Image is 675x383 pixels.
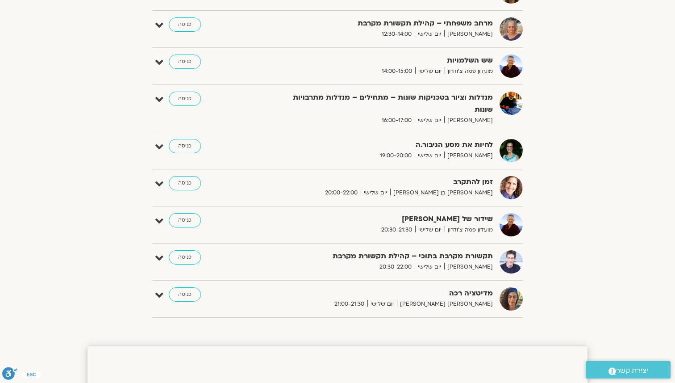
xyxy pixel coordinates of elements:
span: [PERSON_NAME] [444,151,493,160]
strong: לחיות את מסע הגיבור.ה [274,139,493,151]
span: יום שלישי [415,262,444,272]
a: כניסה [169,176,201,190]
a: כניסה [169,287,201,302]
strong: שידור של [PERSON_NAME] [274,213,493,225]
span: יום שלישי [415,29,444,39]
a: כניסה [169,55,201,69]
span: [PERSON_NAME] בן [PERSON_NAME] [390,188,493,198]
strong: מרחב משפחתי – קהילת תקשורת מקרבת [274,17,493,29]
span: יום שלישי [415,67,445,76]
span: יום שלישי [361,188,390,198]
span: 21:00-21:30 [331,299,367,309]
strong: תקשורת מקרבת בתוכי – קהילת תקשורת מקרבת [274,250,493,262]
span: 14:00-15:00 [379,67,415,76]
a: כניסה [169,250,201,265]
span: [PERSON_NAME] [444,29,493,39]
a: יצירת קשר [586,361,671,379]
span: יום שלישי [415,151,444,160]
a: כניסה [169,213,201,227]
strong: זמן להתקרב [274,176,493,188]
span: 20:00-22:00 [322,188,361,198]
span: 12:30-14:00 [379,29,415,39]
a: כניסה [169,17,201,32]
span: 20:30-21:30 [378,225,415,235]
a: כניסה [169,139,201,153]
strong: שש השלמויות [274,55,493,67]
span: 20:30-22:00 [376,262,415,272]
span: [PERSON_NAME] [444,116,493,125]
strong: מדיטציה רכה [274,287,493,299]
span: [PERSON_NAME] [444,262,493,272]
span: יום שלישי [415,116,444,125]
span: 19:00-20:00 [377,151,415,160]
span: מועדון פמה צ'ודרון [445,225,493,235]
span: יצירת קשר [616,365,648,377]
strong: מנדלות וציור בטכניקות שונות – מתחילים – מנדלות מתרבויות שונות [274,92,493,116]
span: 16:00-17:00 [379,116,415,125]
span: יום שלישי [367,299,397,309]
span: יום שלישי [415,225,445,235]
a: כניסה [169,92,201,106]
span: מועדון פמה צ'ודרון [445,67,493,76]
span: [PERSON_NAME] [PERSON_NAME] [397,299,493,309]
